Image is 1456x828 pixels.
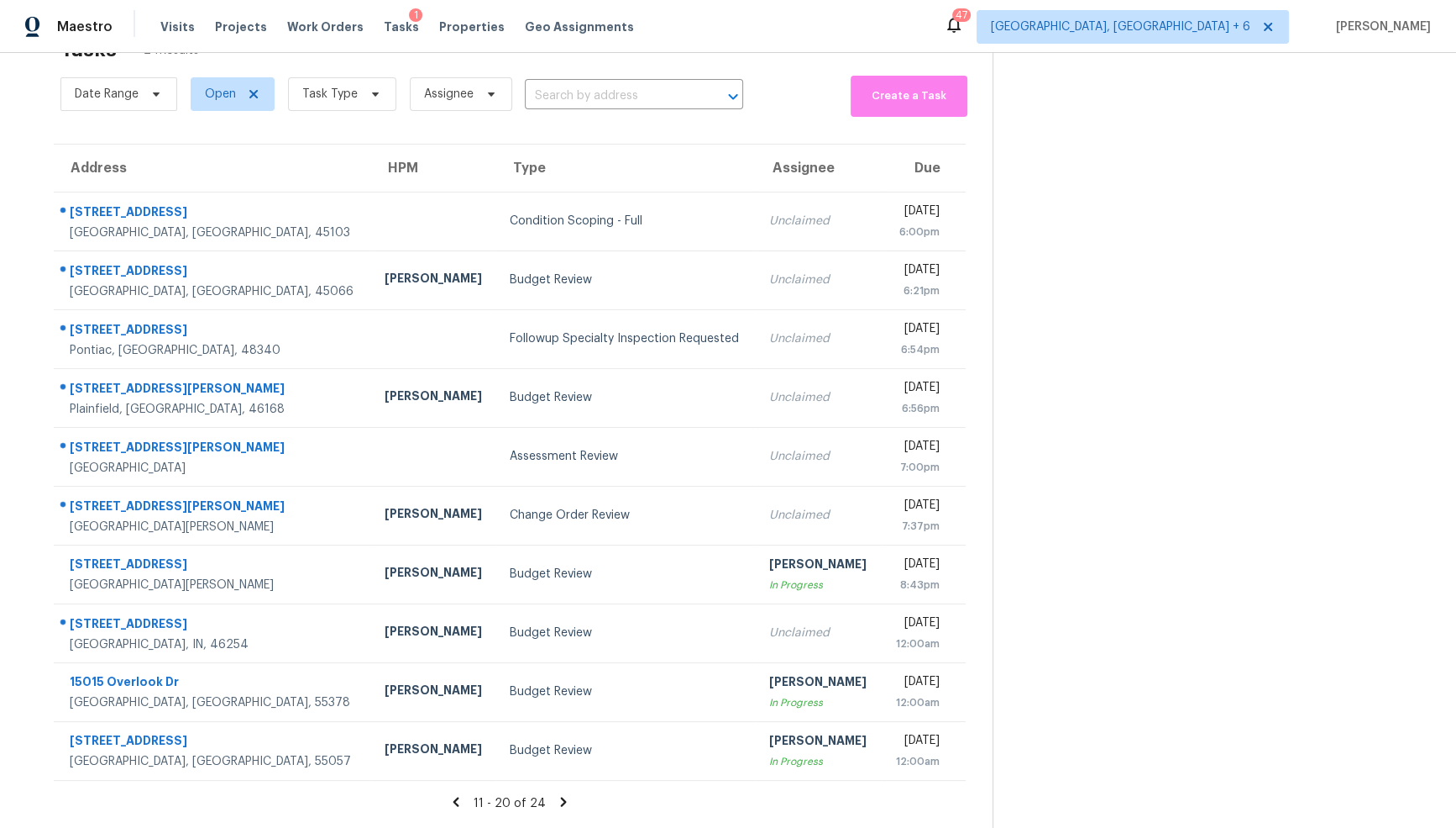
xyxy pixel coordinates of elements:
span: Open [205,86,236,103]
div: [STREET_ADDRESS] [70,262,357,283]
div: [STREET_ADDRESS] [70,732,357,753]
div: [GEOGRAPHIC_DATA], [GEOGRAPHIC_DATA], 45066 [70,283,357,300]
th: Assignee [756,145,882,192]
div: [DATE] [895,438,940,459]
span: Task Type [302,86,358,103]
div: [PERSON_NAME] [384,270,483,291]
div: [STREET_ADDRESS][PERSON_NAME] [70,439,357,460]
div: 6:56pm [895,400,940,417]
div: [DATE] [895,556,940,577]
div: [GEOGRAPHIC_DATA][PERSON_NAME] [70,577,357,593]
div: 7:37pm [895,518,940,535]
div: Unclaimed [769,272,868,288]
div: In Progress [769,694,868,711]
div: 1 [414,7,418,24]
th: Type [496,145,756,192]
div: [GEOGRAPHIC_DATA], [GEOGRAPHIC_DATA], 55057 [70,753,357,770]
div: [DATE] [895,203,940,224]
div: Condition Scoping - Full [510,213,742,229]
div: 6:00pm [895,224,940,240]
div: [DATE] [895,261,940,282]
span: [GEOGRAPHIC_DATA], [GEOGRAPHIC_DATA] + 6 [991,18,1250,35]
span: [PERSON_NAME] [1329,18,1431,35]
div: [PERSON_NAME] [384,682,483,703]
div: [PERSON_NAME] [769,732,868,753]
div: 15015 Overlook Dr [70,673,357,694]
span: Create a Task [859,87,959,106]
div: Plainfield, [GEOGRAPHIC_DATA], 46168 [70,401,357,418]
th: Address [54,145,370,192]
div: [STREET_ADDRESS][PERSON_NAME] [70,498,357,519]
div: In Progress [769,753,868,770]
div: [STREET_ADDRESS] [70,556,357,577]
div: Unclaimed [769,507,868,524]
div: [GEOGRAPHIC_DATA][PERSON_NAME] [70,519,357,535]
div: Budget Review [510,566,742,583]
div: [DATE] [895,379,940,400]
div: 6:54pm [895,341,940,358]
button: Create a Task [851,76,967,117]
div: [DATE] [895,673,940,694]
div: Unclaimed [769,330,868,347]
div: [GEOGRAPHIC_DATA], IN, 46254 [70,636,357,653]
div: Unclaimed [769,625,868,641]
div: [DATE] [895,497,940,518]
div: 7:00pm [895,459,940,476]
div: Budget Review [510,272,742,288]
div: Budget Review [510,625,742,641]
input: Search by address [525,83,696,109]
div: [GEOGRAPHIC_DATA], [GEOGRAPHIC_DATA], 45103 [70,224,357,241]
div: [DATE] [895,614,940,636]
div: [STREET_ADDRESS] [70,321,357,342]
div: [PERSON_NAME] [769,556,868,577]
div: 6:21pm [895,282,940,299]
div: [GEOGRAPHIC_DATA] [70,460,357,477]
span: Projects [215,18,267,35]
div: [PERSON_NAME] [384,564,483,585]
div: [PERSON_NAME] [384,505,483,526]
div: 8:43pm [895,577,940,593]
div: Unclaimed [769,389,868,406]
span: Date Range [75,86,139,103]
th: Due [882,145,966,192]
span: Work Orders [287,18,364,35]
div: Assessment Review [510,448,742,465]
div: Unclaimed [769,448,868,465]
div: Followup Specialty Inspection Requested [510,330,742,347]
span: Properties [439,18,505,35]
div: 12:00am [895,753,940,770]
div: Pontiac, [GEOGRAPHIC_DATA], 48340 [70,342,357,359]
div: [PERSON_NAME] [384,623,483,644]
div: [GEOGRAPHIC_DATA], [GEOGRAPHIC_DATA], 55378 [70,694,357,711]
div: Change Order Review [510,507,742,524]
div: [DATE] [895,732,940,753]
div: 12:00am [895,694,940,711]
div: [STREET_ADDRESS][PERSON_NAME] [70,380,357,401]
div: [PERSON_NAME] [769,673,868,694]
span: Tasks [384,21,419,33]
th: HPM [370,145,496,192]
div: Budget Review [510,683,742,700]
button: Open [721,85,745,108]
div: [STREET_ADDRESS] [70,203,357,224]
span: Visits [160,18,195,35]
div: [PERSON_NAME] [384,741,483,762]
div: [DATE] [895,320,940,341]
span: Maestro [57,18,113,35]
h2: Tasks [60,41,117,58]
div: 12:00am [895,636,940,652]
div: Budget Review [510,389,742,406]
div: Unclaimed [769,213,868,229]
div: [STREET_ADDRESS] [70,615,357,636]
span: Assignee [424,86,474,103]
div: Budget Review [510,742,742,759]
div: In Progress [769,577,868,593]
span: 11 - 20 of 24 [474,798,546,810]
div: 47 [956,7,967,24]
span: Geo Assignments [525,18,634,35]
div: [PERSON_NAME] [384,388,483,409]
